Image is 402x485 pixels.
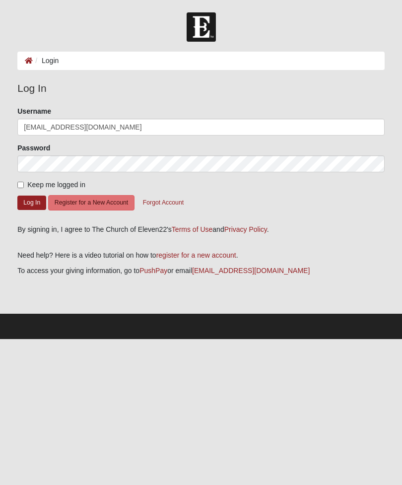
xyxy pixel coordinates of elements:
li: Login [33,56,59,66]
button: Register for a New Account [48,195,134,210]
a: Terms of Use [172,225,212,233]
button: Log In [17,196,46,210]
a: PushPay [139,267,167,275]
label: Username [17,106,51,116]
button: Forgot Account [136,195,190,210]
span: Keep me logged in [27,181,85,189]
a: [EMAIL_ADDRESS][DOMAIN_NAME] [192,267,310,275]
img: Church of Eleven22 Logo [187,12,216,42]
input: Keep me logged in [17,182,24,188]
a: register for a new account [156,251,236,259]
label: Password [17,143,50,153]
div: By signing in, I agree to The Church of Eleven22's and . [17,224,385,235]
p: To access your giving information, go to or email [17,266,385,276]
a: Privacy Policy [224,225,267,233]
p: Need help? Here is a video tutorial on how to . [17,250,385,261]
legend: Log In [17,80,385,96]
